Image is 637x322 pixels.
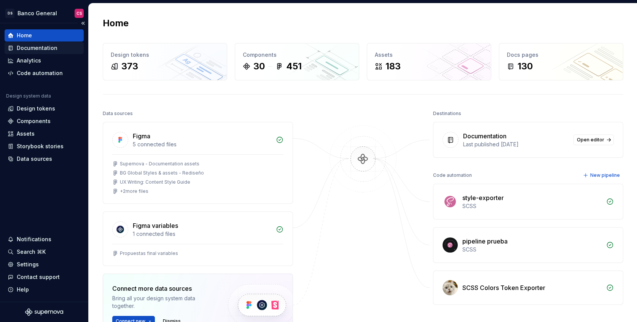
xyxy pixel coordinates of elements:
[462,237,508,246] div: pipeline prueba
[120,161,199,167] div: Supernova - Documentation assets
[507,51,615,59] div: Docs pages
[25,308,63,316] svg: Supernova Logo
[5,284,84,296] button: Help
[5,246,84,258] button: Search ⌘K
[5,271,84,283] button: Contact support
[367,43,491,80] a: Assets183
[133,230,271,238] div: 1 connected files
[17,273,60,281] div: Contact support
[5,115,84,127] a: Components
[433,108,461,119] div: Destinations
[5,258,84,271] a: Settings
[5,67,84,79] a: Code automation
[577,137,604,143] span: Open editor
[590,172,620,178] span: New pipeline
[375,51,483,59] div: Assets
[17,117,51,125] div: Components
[120,188,148,194] div: + 2 more files
[103,43,227,80] a: Design tokens373
[2,5,87,21] button: DSBanco GeneralCS
[385,60,401,72] div: 183
[17,32,32,39] div: Home
[17,143,64,150] div: Storybook stories
[462,246,602,253] div: SCSS
[103,122,293,204] a: Figma5 connected filesSupernova - Documentation assetsBG Global Styles & assets - RediseñoUX Writ...
[17,130,35,138] div: Assets
[462,202,602,210] div: SCSS
[5,140,84,152] a: Storybook stories
[462,193,504,202] div: style-exporter
[133,221,178,230] div: Figma variables
[462,283,545,292] div: SCSS Colors Token Exporter
[120,179,190,185] div: UX Writing: Content Style Guide
[17,44,57,52] div: Documentation
[17,261,39,268] div: Settings
[17,105,55,112] div: Design tokens
[103,211,293,266] a: Figma variables1 connected filesPropuestas final variables
[235,43,359,80] a: Components30451
[17,248,46,256] div: Search ⌘K
[286,60,302,72] div: 451
[18,10,57,17] div: Banco General
[463,141,569,148] div: Last published [DATE]
[103,108,133,119] div: Data sources
[17,286,29,293] div: Help
[5,128,84,140] a: Assets
[433,170,472,181] div: Code automation
[120,170,204,176] div: BG Global Styles & assets - Rediseño
[17,57,41,64] div: Analytics
[463,131,506,141] div: Documentation
[112,295,215,310] div: Bring all your design system data together.
[5,9,14,18] div: DS
[17,155,52,163] div: Data sources
[573,135,614,145] a: Open editor
[581,170,623,181] button: New pipeline
[518,60,533,72] div: 130
[17,69,63,77] div: Code automation
[78,18,88,29] button: Collapse sidebar
[112,284,215,293] div: Connect more data sources
[111,51,219,59] div: Design tokens
[5,54,84,67] a: Analytics
[499,43,623,80] a: Docs pages130
[121,60,138,72] div: 373
[5,29,84,42] a: Home
[133,141,271,148] div: 5 connected files
[5,42,84,54] a: Documentation
[133,131,150,141] div: Figma
[253,60,265,72] div: 30
[103,17,129,29] h2: Home
[120,250,178,256] div: Propuestas final variables
[17,235,51,243] div: Notifications
[5,103,84,115] a: Design tokens
[76,10,82,16] div: CS
[5,233,84,245] button: Notifications
[6,93,51,99] div: Design system data
[243,51,351,59] div: Components
[5,153,84,165] a: Data sources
